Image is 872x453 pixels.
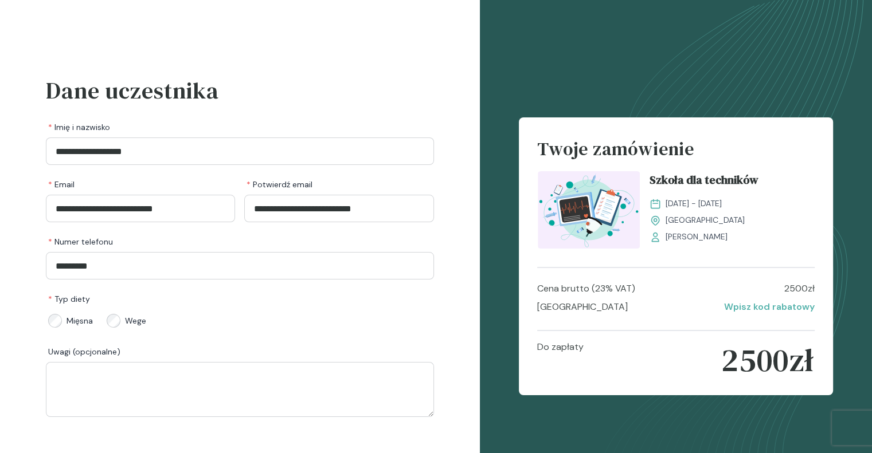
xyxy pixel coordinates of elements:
[537,171,640,249] img: Z2B_FZbqstJ98k08_Technicy_T.svg
[48,236,113,247] span: Numer telefonu
[666,198,722,210] span: [DATE] - [DATE]
[537,300,628,314] p: [GEOGRAPHIC_DATA]
[107,314,120,328] input: Wege
[537,282,635,296] p: Cena brutto (23% VAT)
[48,121,110,133] span: Imię i nazwisko
[650,171,815,193] a: Szkoła dla techników
[46,252,434,279] input: Numer telefonu
[537,136,815,171] h4: Twoje zamówienie
[48,293,90,305] span: Typ diety
[48,346,120,357] span: Uwagi (opcjonalne)
[247,179,312,190] span: Potwierdź email
[244,195,433,222] input: Potwierdź email
[784,282,815,296] p: 2500 zł
[46,195,235,222] input: Email
[48,314,62,328] input: Mięsna
[46,73,434,108] h3: Dane uczestnika
[721,340,814,380] p: 2500 zł
[46,137,434,165] input: Imię i nazwisko
[666,214,745,226] span: [GEOGRAPHIC_DATA]
[650,171,758,193] span: Szkoła dla techników
[724,300,815,314] p: Wpisz kod rabatowy
[67,315,93,326] span: Mięsna
[125,315,146,326] span: Wege
[666,231,728,243] span: [PERSON_NAME]
[48,179,75,190] span: Email
[537,340,584,380] p: Do zapłaty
